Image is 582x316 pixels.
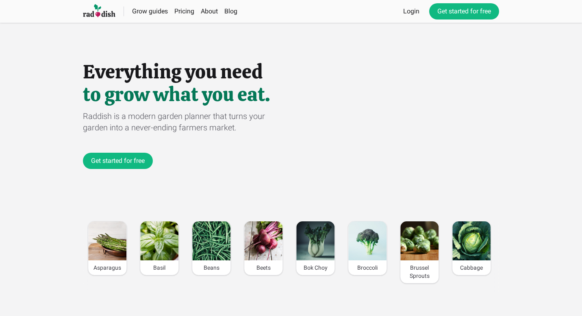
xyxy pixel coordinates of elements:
img: Image of Beans [192,221,230,260]
a: Login [403,6,419,16]
div: Bok Choy [296,260,334,275]
div: Asparagus [88,260,126,275]
a: Get started for free [429,3,499,19]
a: Pricing [174,7,194,15]
div: Broccoli [348,260,387,275]
a: About [201,7,218,15]
img: Image of Bok Choy [296,221,334,260]
a: Image of BeetsBeets [244,221,283,275]
a: Image of BasilBasil [140,221,179,275]
div: Beans [192,260,230,275]
h1: to grow what you eat. [83,84,499,104]
img: Image of Brussel Sprouts [400,221,439,260]
a: Image of CabbageCabbage [452,221,491,275]
div: Brussel Sprouts [400,260,439,283]
a: Image of BeansBeans [192,221,231,275]
a: Blog [224,7,237,15]
a: Image of AsparagusAsparagus [88,221,127,275]
div: Beets [244,260,282,275]
div: Cabbage [452,260,491,275]
img: Image of Beets [244,221,282,260]
div: Basil [140,260,178,275]
div: Raddish is a modern garden planner that turns your garden into a never-ending farmers market. [83,110,291,133]
a: Image of BroccoliBroccoli [348,221,387,275]
img: Image of Broccoli [348,221,387,260]
a: Image of Brussel SproutsBrussel Sprouts [400,221,439,284]
a: Get started for free [83,153,153,169]
h1: Everything you need [83,62,499,81]
img: Raddish company logo [83,4,115,19]
a: Image of Bok ChoyBok Choy [296,221,335,275]
img: Image of Asparagus [88,221,126,260]
img: Image of Basil [140,221,178,260]
img: Image of Cabbage [452,221,491,260]
a: Grow guides [132,7,168,15]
